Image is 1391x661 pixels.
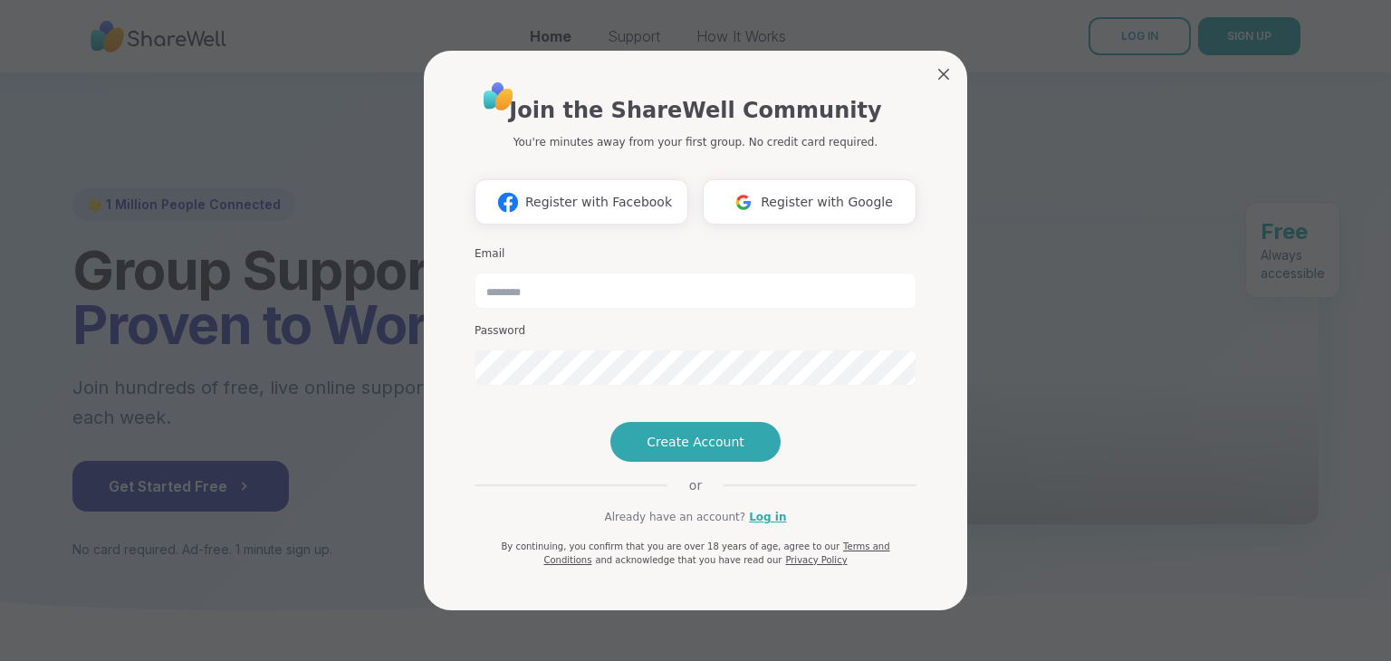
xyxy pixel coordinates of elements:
[595,555,782,565] span: and acknowledge that you have read our
[525,193,672,212] span: Register with Facebook
[667,476,724,494] span: or
[761,193,893,212] span: Register with Google
[726,186,761,219] img: ShareWell Logomark
[647,433,744,451] span: Create Account
[475,179,688,225] button: Register with Facebook
[509,94,881,127] h1: Join the ShareWell Community
[475,246,916,262] h3: Email
[491,186,525,219] img: ShareWell Logomark
[604,509,745,525] span: Already have an account?
[749,509,786,525] a: Log in
[610,422,781,462] button: Create Account
[478,76,519,117] img: ShareWell Logo
[703,179,916,225] button: Register with Google
[513,134,878,150] p: You're minutes away from your first group. No credit card required.
[475,323,916,339] h3: Password
[785,555,847,565] a: Privacy Policy
[543,541,889,565] a: Terms and Conditions
[501,541,839,551] span: By continuing, you confirm that you are over 18 years of age, agree to our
